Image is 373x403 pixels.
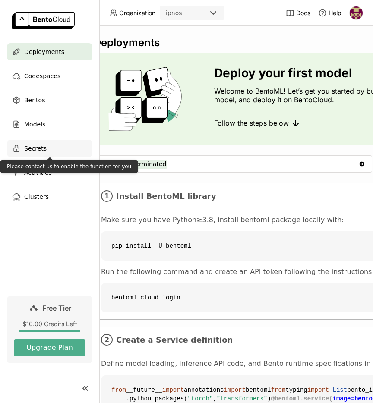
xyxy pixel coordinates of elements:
img: Emulie Chhor [350,6,363,19]
a: Bentos [7,91,92,109]
input: Search [109,157,358,171]
span: Codespaces [24,71,60,81]
span: from [271,387,286,394]
div: Help [318,9,341,17]
a: Models [7,116,92,133]
span: from [111,387,126,394]
a: Free Tier$10.00 Credits LeftUpgrade Plan [7,296,92,363]
span: "transformers" [217,395,268,402]
span: "torch" [187,395,213,402]
span: Secrets [24,143,47,154]
span: Help [329,9,341,17]
span: Models [24,119,45,129]
div: $10.00 Credits Left [14,320,85,328]
button: Upgrade Plan [14,339,85,356]
span: Clusters [24,192,49,202]
input: Selected ipnos. [183,9,184,18]
a: Secrets [7,140,92,157]
span: import [224,387,245,394]
a: Docs [286,9,310,17]
div: ipnos [166,9,182,17]
span: Docs [296,9,310,17]
span: Bentos [24,95,45,105]
span: Deployments [24,47,64,57]
svg: Clear value [358,161,365,167]
span: Follow the steps below [214,119,289,127]
i: 1 [101,190,113,202]
img: cover onboarding [101,66,193,131]
span: import [162,387,184,394]
img: logo [12,12,75,29]
span: Free Tier [42,304,71,312]
a: Deployments [7,43,92,60]
a: Codespaces [7,67,92,85]
a: Clusters [7,188,92,205]
span: List [333,387,348,394]
i: 2 [101,334,113,346]
span: import [307,387,329,394]
span: Organization [119,9,155,17]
